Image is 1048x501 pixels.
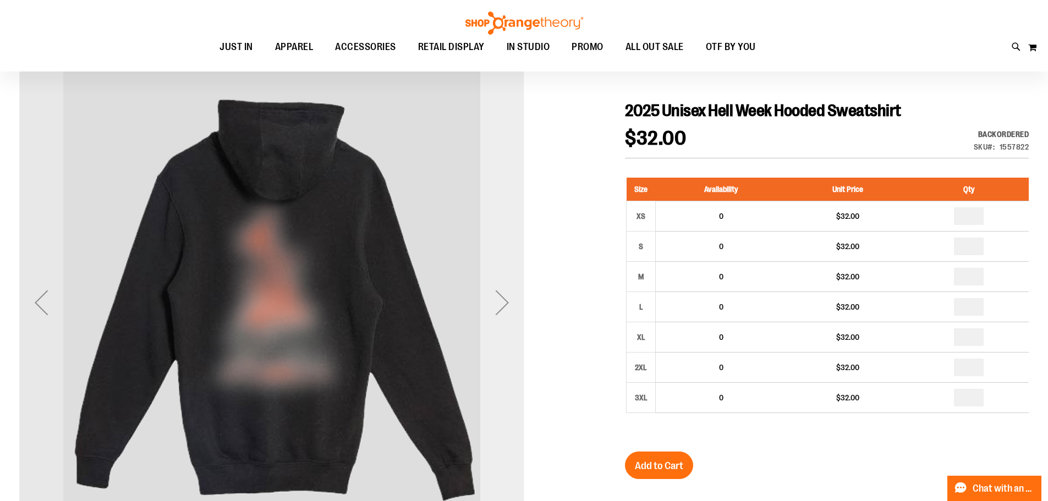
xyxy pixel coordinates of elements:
div: 1557822 [1000,141,1029,152]
span: JUST IN [220,35,253,59]
img: Shop Orangetheory [464,12,585,35]
div: $32.00 [792,241,903,252]
div: M [633,268,649,285]
div: $32.00 [792,301,903,312]
span: 0 [719,393,723,402]
span: Add to Cart [635,460,683,472]
span: ALL OUT SALE [625,35,684,59]
div: XS [633,208,649,224]
th: Availability [656,178,787,201]
div: $32.00 [792,271,903,282]
span: APPAREL [275,35,314,59]
div: XL [633,329,649,345]
span: OTF BY YOU [706,35,756,59]
th: Unit Price [786,178,909,201]
th: Size [627,178,656,201]
span: 0 [719,333,723,342]
span: IN STUDIO [507,35,550,59]
div: L [633,299,649,315]
th: Qty [909,178,1029,201]
span: $32.00 [625,127,686,150]
div: $32.00 [792,362,903,373]
div: S [633,238,649,255]
span: PROMO [572,35,603,59]
span: ACCESSORIES [335,35,396,59]
button: Add to Cart [625,452,693,479]
div: Backordered [974,129,1029,140]
div: $32.00 [792,392,903,403]
strong: SKU [974,142,995,151]
span: Chat with an Expert [973,483,1035,494]
span: 0 [719,242,723,251]
div: 2XL [633,359,649,376]
span: 0 [719,302,723,311]
div: $32.00 [792,332,903,343]
button: Chat with an Expert [947,476,1042,501]
span: RETAIL DISPLAY [418,35,485,59]
span: 0 [719,363,723,372]
div: 3XL [633,389,649,406]
span: 0 [719,272,723,281]
div: $32.00 [792,211,903,222]
span: 0 [719,212,723,221]
div: Availability [974,129,1029,140]
span: 2025 Unisex Hell Week Hooded Sweatshirt [625,101,901,120]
